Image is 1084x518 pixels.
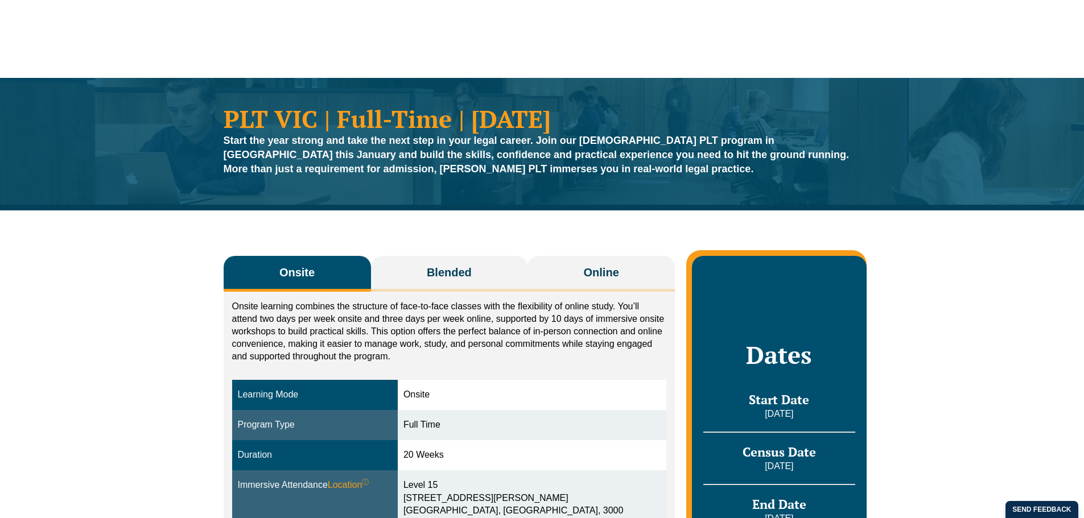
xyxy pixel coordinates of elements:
div: Full Time [403,418,661,432]
div: 20 Weeks [403,449,661,462]
span: Blended [427,264,472,280]
h1: PLT VIC | Full-Time | [DATE] [224,106,861,131]
sup: ⓘ [362,478,369,486]
strong: Start the year strong and take the next step in your legal career. Join our [DEMOGRAPHIC_DATA] PL... [224,135,850,175]
span: Location [328,479,369,492]
p: Onsite learning combines the structure of face-to-face classes with the flexibility of online stu... [232,300,667,363]
div: Level 15 [STREET_ADDRESS][PERSON_NAME] [GEOGRAPHIC_DATA], [GEOGRAPHIC_DATA], 3000 [403,479,661,518]
span: End Date [752,496,806,512]
div: Learning Mode [238,388,392,401]
p: [DATE] [703,408,855,420]
p: [DATE] [703,460,855,473]
span: Start Date [749,391,809,408]
h2: Dates [703,341,855,369]
div: Onsite [403,388,661,401]
div: Duration [238,449,392,462]
span: Census Date [743,444,816,460]
span: Online [584,264,619,280]
div: Program Type [238,418,392,432]
span: Onsite [279,264,315,280]
div: Immersive Attendance [238,479,392,492]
